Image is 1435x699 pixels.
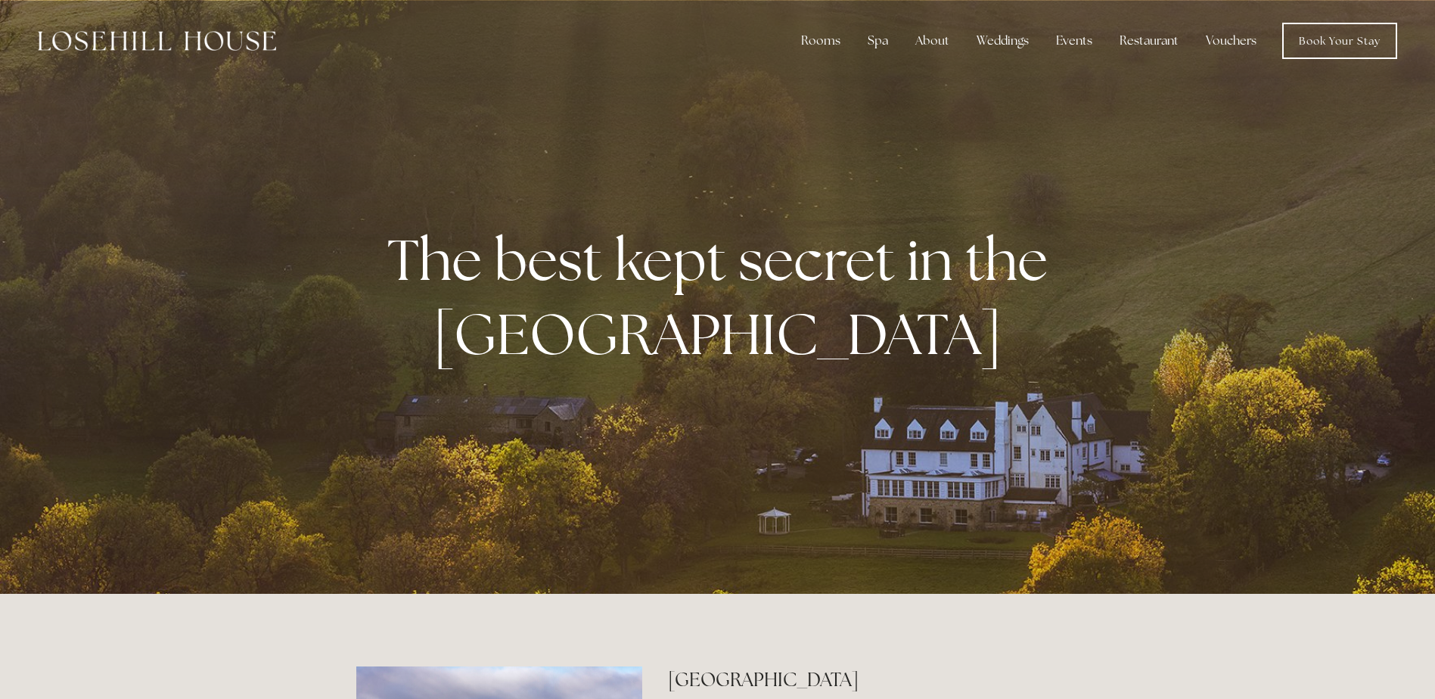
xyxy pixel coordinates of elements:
[856,26,900,56] div: Spa
[903,26,961,56] div: About
[1044,26,1104,56] div: Events
[1194,26,1269,56] a: Vouchers
[38,31,276,51] img: Losehill House
[964,26,1041,56] div: Weddings
[1282,23,1397,59] a: Book Your Stay
[387,222,1060,371] strong: The best kept secret in the [GEOGRAPHIC_DATA]
[1107,26,1191,56] div: Restaurant
[668,666,1079,693] h2: [GEOGRAPHIC_DATA]
[789,26,853,56] div: Rooms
